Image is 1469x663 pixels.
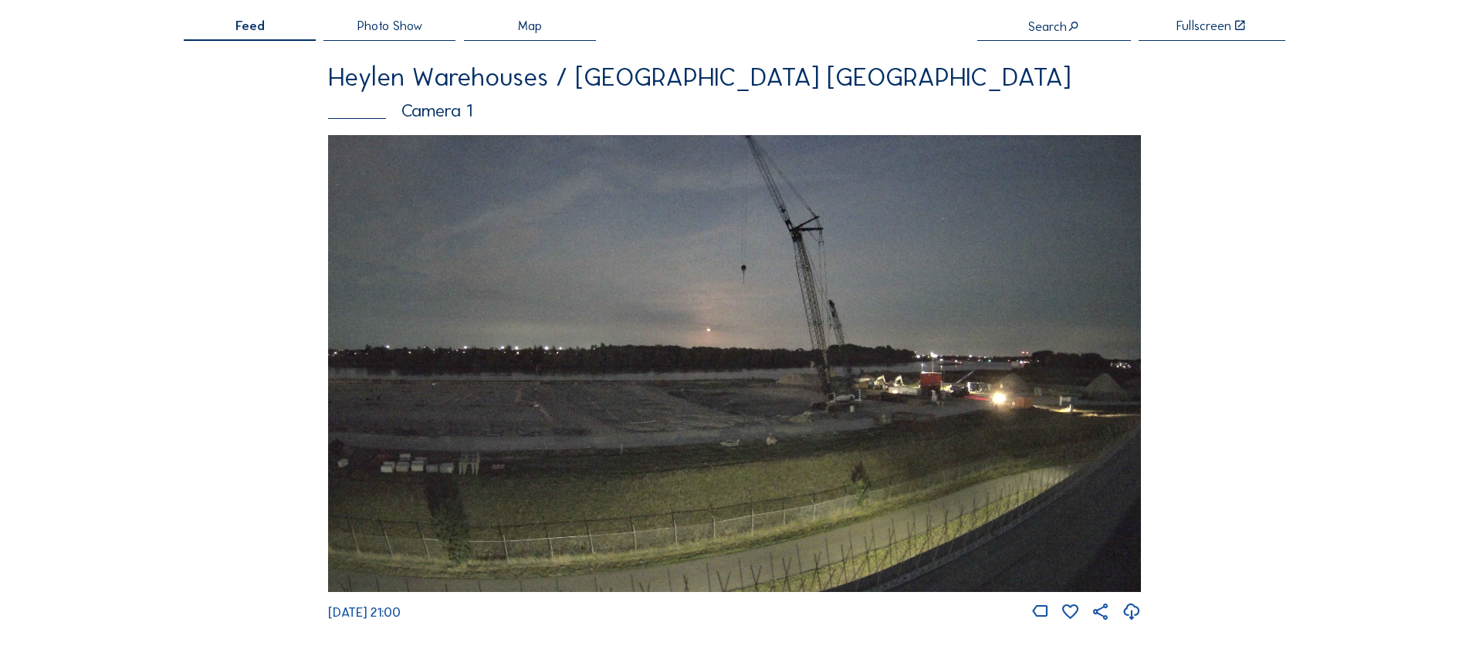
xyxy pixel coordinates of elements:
[235,19,265,32] span: Feed
[328,604,401,620] span: [DATE] 21:00
[328,135,1140,592] img: Image
[328,64,1140,90] div: Heylen Warehouses / [GEOGRAPHIC_DATA] [GEOGRAPHIC_DATA]
[357,19,422,32] span: Photo Show
[328,102,1140,120] div: Camera 1
[518,19,542,32] span: Map
[1176,19,1231,32] div: Fullscreen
